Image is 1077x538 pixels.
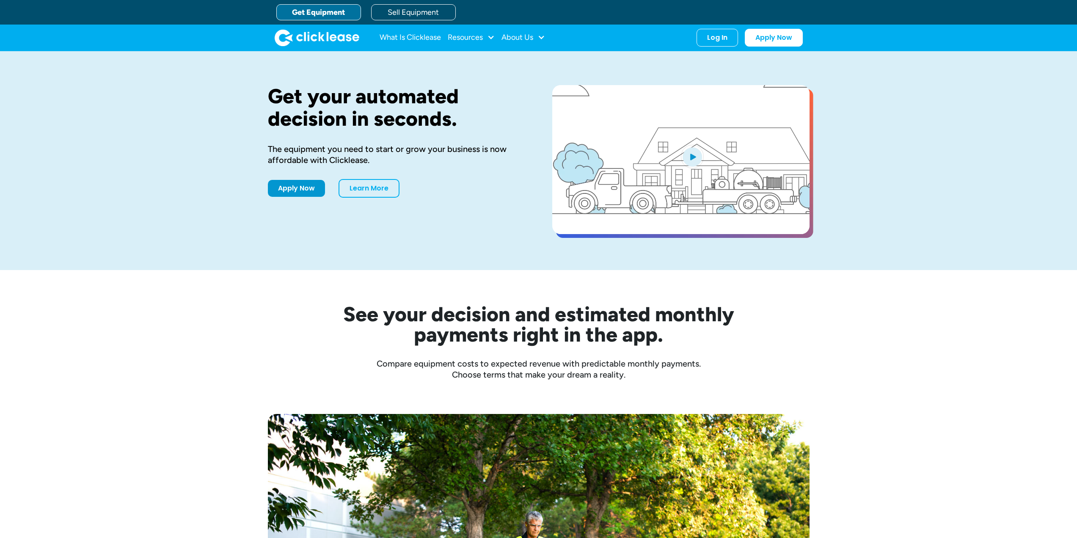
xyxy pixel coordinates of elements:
[339,179,399,198] a: Learn More
[745,29,803,47] a: Apply Now
[448,29,495,46] div: Resources
[707,33,727,42] div: Log In
[268,358,810,380] div: Compare equipment costs to expected revenue with predictable monthly payments. Choose terms that ...
[268,143,525,166] div: The equipment you need to start or grow your business is now affordable with Clicklease.
[302,304,776,345] h2: See your decision and estimated monthly payments right in the app.
[275,29,359,46] img: Clicklease logo
[275,29,359,46] a: home
[276,4,361,20] a: Get Equipment
[501,29,545,46] div: About Us
[371,4,456,20] a: Sell Equipment
[268,180,325,197] a: Apply Now
[380,29,441,46] a: What Is Clicklease
[268,85,525,130] h1: Get your automated decision in seconds.
[552,85,810,234] a: open lightbox
[681,145,704,168] img: Blue play button logo on a light blue circular background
